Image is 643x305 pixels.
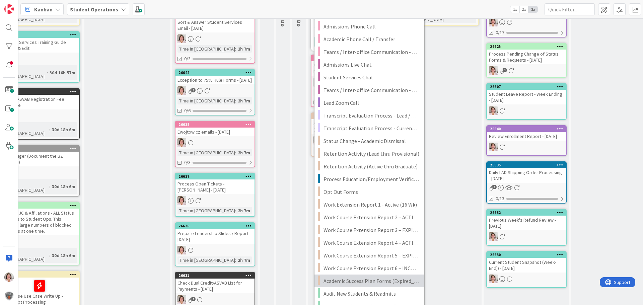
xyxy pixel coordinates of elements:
div: EW [487,106,566,115]
div: EW [487,275,566,283]
div: Process Pending Change of Status Forms & Requests - [DATE] [487,50,566,64]
div: Process Open Tickets - [PERSON_NAME] - [DATE] [175,179,255,194]
span: Status Change - Academic Dismissal [324,137,419,145]
img: EW [177,196,186,205]
span: 1 [191,88,196,92]
div: EW [175,196,255,205]
span: Lead Zoom Call [324,98,419,107]
div: EW [175,86,255,95]
img: EW [489,106,498,115]
span: Work Course Extension Report 2 – ACTIVE_X1 (20 Wk) [324,213,419,222]
div: 26631 [175,273,255,279]
div: Time in [GEOGRAPHIC_DATA] [177,207,235,214]
span: Work Course Extension Report 4 – ACTIVE_X2 [324,238,419,247]
input: Quick Filter... [545,3,595,15]
a: Sort & Answer Student Services Email - [DATE]EWTime in [GEOGRAPHIC_DATA]:2h 7m0/3 [175,11,255,64]
a: 26637Process Open Tickets - [PERSON_NAME] - [DATE]EWTime in [GEOGRAPHIC_DATA]:2h 7m [175,173,255,217]
div: 19280 [3,32,79,37]
span: Teams / Inter-office Communication - Call [324,48,419,56]
div: EW [175,138,255,147]
div: EW [487,18,566,26]
div: 2h 7m [236,149,252,156]
a: Retention Activity (Active thru Graduate) [314,160,424,173]
span: Work Course Extension Report 5 – EXPIRED_X2 [324,251,419,260]
img: EW [4,273,14,282]
img: EW [177,138,186,147]
span: Support [14,1,30,9]
a: Student Services Chat [314,71,424,84]
div: Time in [GEOGRAPHIC_DATA] [2,179,49,194]
span: Work Course Extension Report 6 – INCOMPLETE [324,264,419,273]
div: Sort & Answer Student Services Email - [DATE] [175,12,255,32]
div: EW [487,143,566,151]
a: Status Change - Academic Dismissal [314,135,424,147]
div: 26621Academic Success Plan Forms (Expired_X1) - [DATE] [311,113,390,134]
div: 2h 7m [236,45,252,53]
div: Daily LAD Shipping Order Processing - [DATE] [487,168,566,183]
span: 1 [191,297,196,301]
span: Transcript Evaluation Process - Current Student [324,124,419,133]
a: Retention Activity (Lead thru Provisional) [314,147,424,160]
a: Work Extension Report 1 - Active (16 Wk) [314,198,424,211]
div: ZM [313,78,322,87]
div: 30d 18h 6m [50,252,77,259]
span: Teams / Inter-office Communication - Chat [324,86,419,94]
div: Time in [GEOGRAPHIC_DATA] [2,248,49,263]
a: Transcript Evaluation Process - Current Student [314,122,424,135]
div: Student Leave Report - Week Ending - [DATE] [487,90,566,104]
span: Work Course Extension Report 3 – EXPIRED_X1 [324,226,419,234]
a: 26647Sort & Answer Student Services Emails - [DATE]ZMTime in [GEOGRAPHIC_DATA]:24m0/3 [311,55,391,107]
div: 26638Ewojtowicz emails - [DATE] [175,122,255,136]
a: 26621Academic Success Plan Forms (Expired_X1) - [DATE]EWTime in [GEOGRAPHIC_DATA]:1m [311,112,391,157]
a: Lead Zoom Call [314,96,424,109]
span: Audit New Students & Readmits [324,289,419,298]
img: EW [313,136,322,145]
span: 0/3 [184,159,191,166]
div: 26642 [178,70,255,75]
span: 0/6 [184,107,191,114]
span: Admissions Live Chat [324,60,419,69]
div: 26637 [178,174,255,179]
div: Check Dual Credit/ASVAB List for Payments - [DATE] [175,279,255,293]
div: 22777 [3,89,79,94]
a: Admissions Live Chat [314,58,424,71]
span: Work Extension Report 1 - Active (16 Wk) [324,200,419,209]
span: 0/13 [496,195,504,202]
div: EW [311,136,390,145]
div: EW [487,232,566,241]
a: 26625Process Pending Change of Status Forms & Requests - [DATE]EW [486,43,567,78]
img: avatar [4,291,14,301]
div: Sort & Answer Student Services Emails - [DATE] [311,61,390,76]
div: Time in [GEOGRAPHIC_DATA] [313,89,371,96]
img: Visit kanbanzone.com [4,4,14,14]
span: Academic Success Plan Forms (Expired_X1) [324,277,419,285]
a: Transcript Evaluation Process - Lead / New Student [314,109,424,122]
div: 26647 [311,55,390,61]
div: 26632 [487,210,566,216]
a: Audit New Students & Readmits [314,287,424,300]
div: 26636 [175,223,255,229]
a: 26638Ewojtowicz emails - [DATE]EWTime in [GEOGRAPHIC_DATA]:2h 7m0/3 [175,121,255,167]
div: 26607 [487,84,566,90]
div: 26625 [487,44,566,50]
div: 26640 [490,127,566,131]
img: EW [177,34,186,43]
a: 26630Current Student Snapshot (Week-End)) - [DATE]EW [486,251,567,288]
div: 26607 [490,84,566,89]
div: EW [175,295,255,304]
span: Retention Activity (Active thru Graduate) [324,162,419,171]
span: 0/17 [496,29,504,36]
div: 26640Review Enrollment Report - [DATE] [487,126,566,141]
a: Academic Success Plan Forms (Expired_X1) [314,275,424,287]
div: Time in [GEOGRAPHIC_DATA] [2,122,49,137]
div: Academic Success Plan Forms (Expired_X1) - [DATE] [311,119,390,134]
img: EW [489,275,498,283]
div: 26630 [490,252,566,257]
div: Time in [GEOGRAPHIC_DATA] [177,149,235,156]
a: Teams / Inter-office Communication - Call [314,46,424,58]
div: Current Student Snapshot (Week-End)) - [DATE] [487,258,566,273]
div: 26621 [311,113,390,119]
div: Time in [GEOGRAPHIC_DATA] [2,65,47,80]
img: EW [177,86,186,95]
a: 26636Prepare Leadership Slides / Report - [DATE]EWTime in [GEOGRAPHIC_DATA]:2h 7m [175,222,255,266]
